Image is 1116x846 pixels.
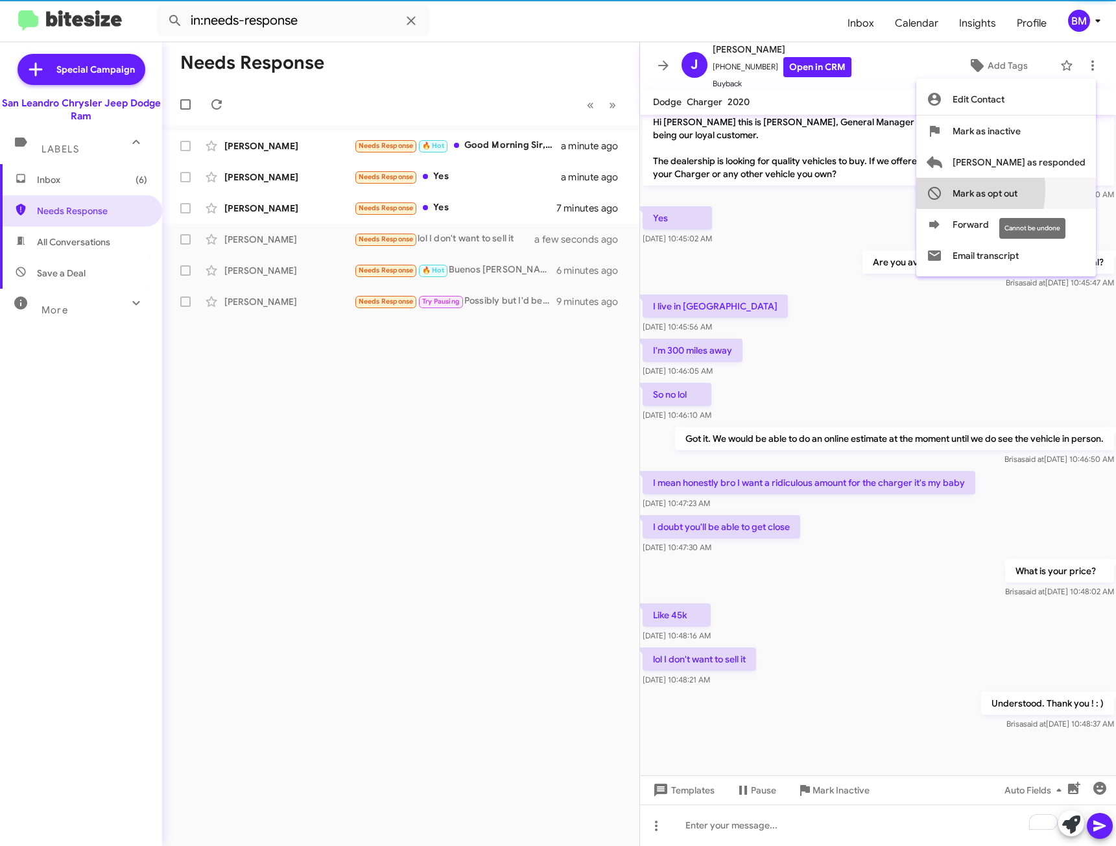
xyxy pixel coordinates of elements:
[953,178,1017,209] span: Mark as opt out
[916,240,1096,271] button: Email transcript
[999,218,1065,239] div: Cannot be undone
[953,147,1086,178] span: [PERSON_NAME] as responded
[916,209,1096,240] button: Forward
[953,115,1021,147] span: Mark as inactive
[953,84,1004,115] span: Edit Contact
